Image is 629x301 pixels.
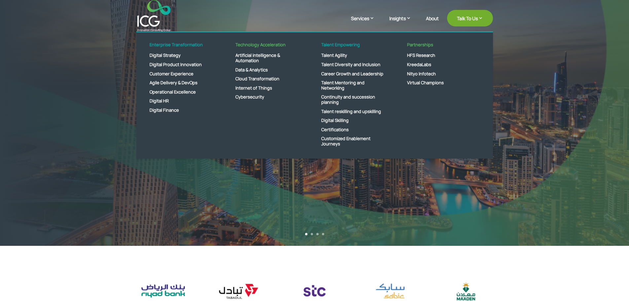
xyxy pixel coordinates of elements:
[389,15,418,31] a: Insights
[315,116,391,125] a: Digital Skilling
[315,125,391,134] a: Certifications
[143,78,219,88] a: Agile Delivery & DevOps
[143,88,219,97] a: Operational Excellence
[401,78,476,88] a: Virtual Champions
[229,74,305,84] a: Cloud Transformation
[143,96,219,106] a: Digital HR
[315,42,391,51] a: Talent Empowering
[315,60,391,69] a: Talent Diversity and Inclusion
[229,93,305,102] a: Cybersecurity
[316,233,319,235] a: 3
[315,107,391,116] a: Talent reskilling and upskilling
[315,134,391,148] a: Customized Enablement Journeys
[596,269,629,301] iframe: Chat Widget
[401,51,476,60] a: HFS Research
[315,93,391,107] a: Continuity and succession planning
[315,69,391,79] a: Career Growth and Leadership
[143,42,219,51] a: Enterprise Transformation
[305,233,307,235] a: 1
[401,42,476,51] a: Partnerships
[351,15,381,31] a: Services
[447,10,493,26] a: Talk To Us
[143,69,219,79] a: Customer Experience
[315,78,391,93] a: Talent Mentoring and Networking
[401,69,476,79] a: Nityo Infotech
[426,16,439,31] a: About
[401,60,476,69] a: KreedaLabs
[143,106,219,115] a: Digital Finance
[229,51,305,65] a: Artificial intelligence & Automation
[229,84,305,93] a: Internet of Things
[229,42,305,51] a: Technology Acceleration
[229,65,305,75] a: Data & Analytics
[315,51,391,60] a: Talent Agility
[143,60,219,69] a: Digital Product Innovation
[143,51,219,60] a: Digital Strategy
[311,233,313,235] a: 2
[322,233,324,235] a: 4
